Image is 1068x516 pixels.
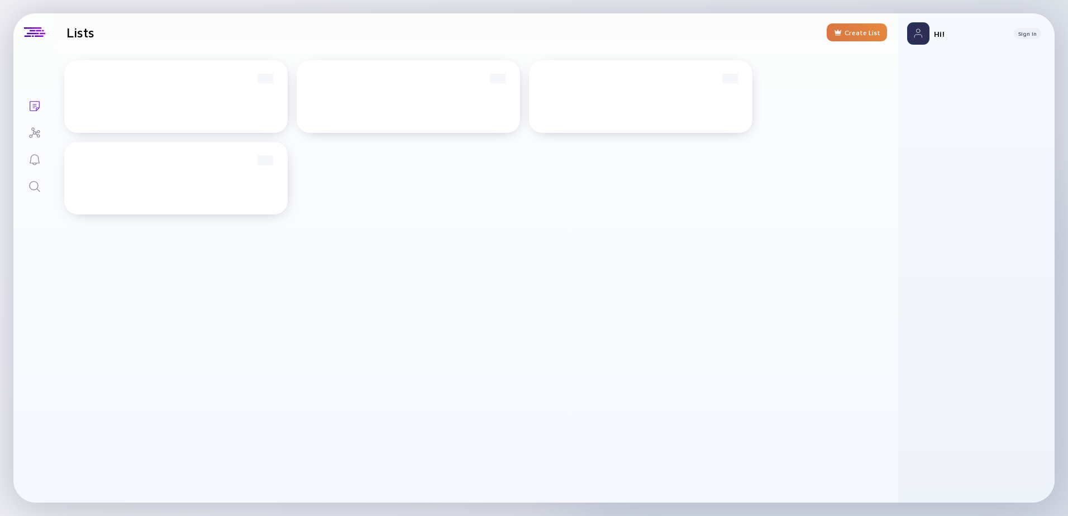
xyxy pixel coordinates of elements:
[934,29,1005,39] div: Hi!
[66,25,94,40] h1: Lists
[13,92,55,118] a: Lists
[13,118,55,145] a: Investor Map
[13,172,55,199] a: Search
[13,145,55,172] a: Reminders
[1014,28,1041,39] button: Sign In
[827,23,887,41] button: Create List
[907,22,929,45] img: Profile Picture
